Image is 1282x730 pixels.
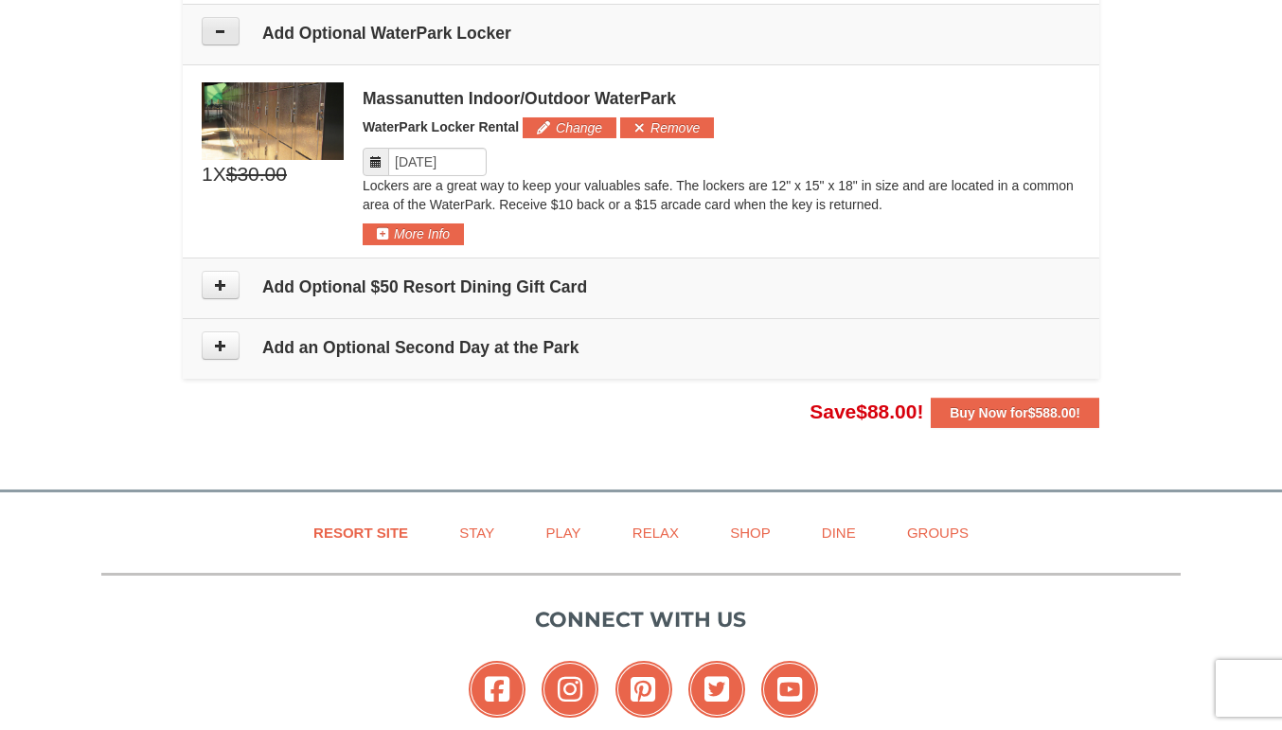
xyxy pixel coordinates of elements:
[202,24,1080,43] h4: Add Optional WaterPark Locker
[363,176,1080,214] p: Lockers are a great way to keep your valuables safe. The lockers are 12" x 15" x 18" in size and ...
[798,511,880,554] a: Dine
[202,160,213,188] span: 1
[620,117,714,138] button: Remove
[856,401,917,422] span: $88.00
[363,223,464,244] button: More Info
[883,511,992,554] a: Groups
[290,511,432,554] a: Resort Site
[436,511,518,554] a: Stay
[1028,405,1077,420] span: $588.00
[810,401,923,422] span: Save !
[706,511,794,554] a: Shop
[202,82,344,160] img: 6619917-1005-d92ad057.png
[950,405,1080,420] strong: Buy Now for !
[202,338,1080,357] h4: Add an Optional Second Day at the Park
[213,160,226,188] span: X
[609,511,703,554] a: Relax
[101,604,1181,635] p: Connect with us
[523,117,616,138] button: Change
[226,160,287,188] span: $30.00
[522,511,604,554] a: Play
[363,89,1080,108] div: Massanutten Indoor/Outdoor WaterPark
[202,277,1080,296] h4: Add Optional $50 Resort Dining Gift Card
[931,398,1099,428] button: Buy Now for$588.00!
[363,119,519,134] span: WaterPark Locker Rental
